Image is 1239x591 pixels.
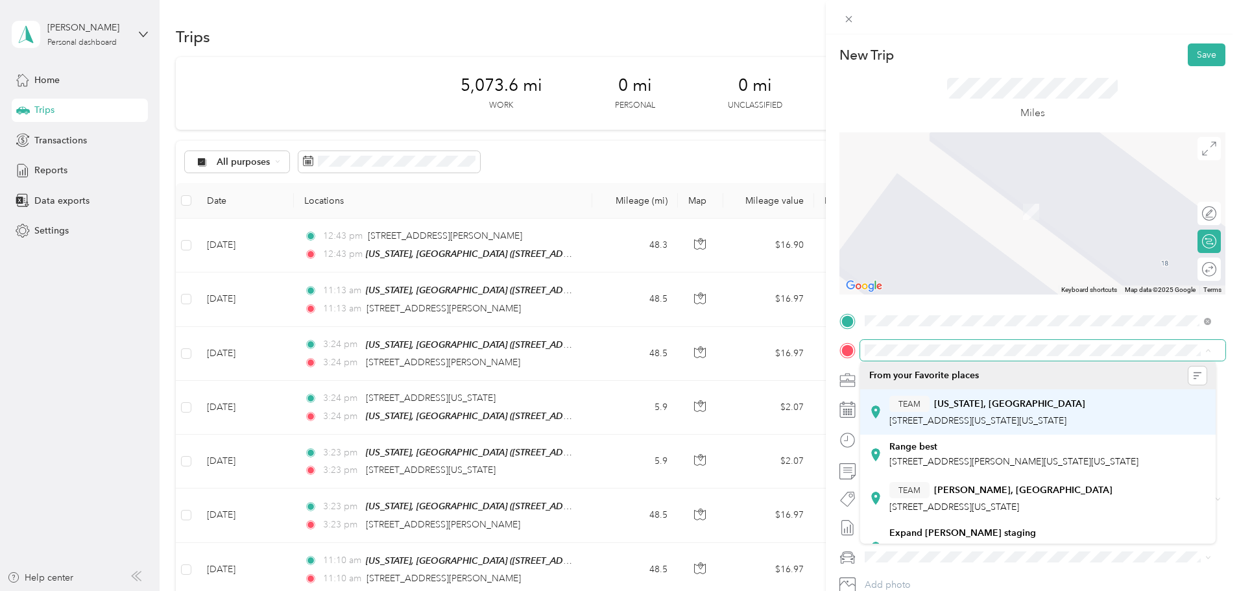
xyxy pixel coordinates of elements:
span: [STREET_ADDRESS][US_STATE][US_STATE] [889,415,1066,426]
iframe: Everlance-gr Chat Button Frame [1166,518,1239,591]
strong: Expand [PERSON_NAME] staging [889,527,1036,539]
button: TEAM [889,482,930,498]
span: TEAM [898,398,920,410]
span: [STREET_ADDRESS][US_STATE] [889,501,1019,513]
a: Open this area in Google Maps (opens a new window) [843,278,885,295]
span: [STREET_ADDRESS] , 43716, [GEOGRAPHIC_DATA], [GEOGRAPHIC_DATA], [GEOGRAPHIC_DATA] [889,542,1205,567]
strong: Range best [889,441,937,453]
span: [STREET_ADDRESS][PERSON_NAME][US_STATE][US_STATE] [889,456,1138,467]
strong: [PERSON_NAME], [GEOGRAPHIC_DATA] [934,485,1113,496]
button: Save [1188,43,1225,66]
p: Miles [1020,105,1045,121]
button: TEAM [889,396,930,412]
span: TEAM [898,485,920,496]
img: Google [843,278,885,295]
strong: [US_STATE], [GEOGRAPHIC_DATA] [934,398,1085,410]
span: From your Favorite places [869,370,979,381]
p: New Trip [839,46,894,64]
span: Map data ©2025 Google [1125,286,1196,293]
button: Keyboard shortcuts [1061,285,1117,295]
